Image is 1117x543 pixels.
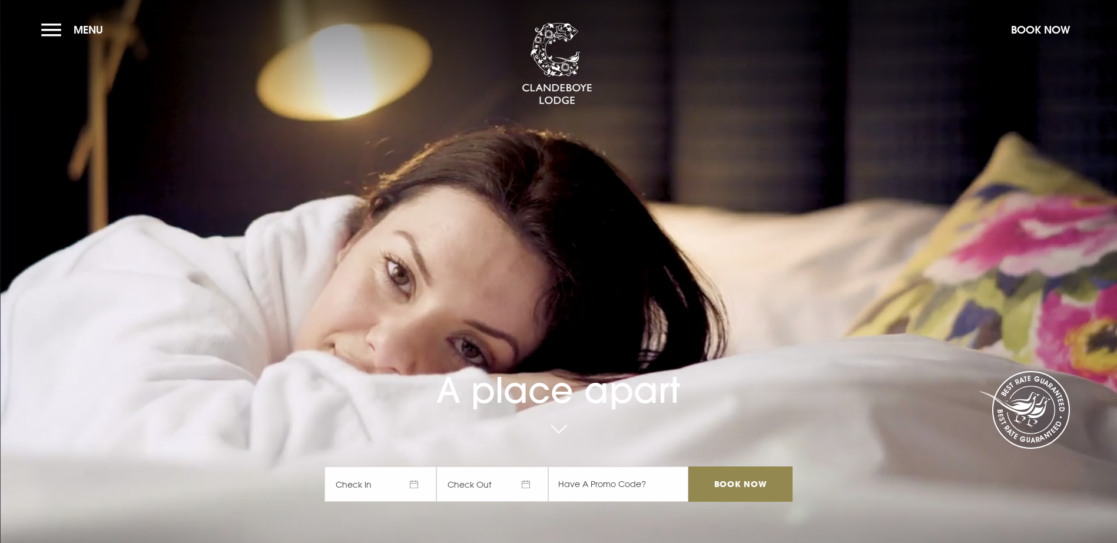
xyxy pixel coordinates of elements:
[522,23,592,105] img: Clandeboye Lodge
[41,17,109,42] button: Menu
[74,23,103,37] span: Menu
[324,336,792,411] h1: A place apart
[436,466,548,502] span: Check Out
[688,466,792,502] input: Book Now
[548,466,688,502] input: Have A Promo Code?
[324,466,436,502] span: Check In
[1005,17,1076,42] button: Book Now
